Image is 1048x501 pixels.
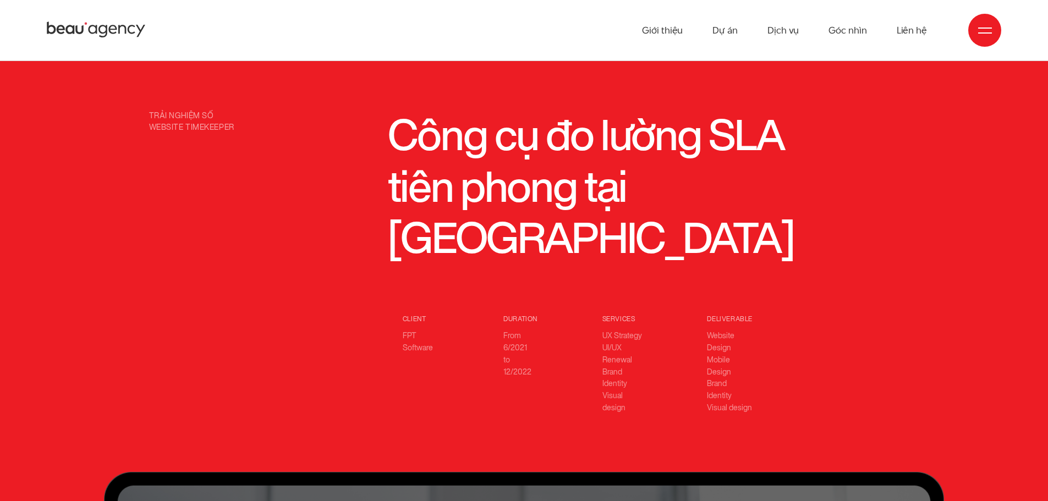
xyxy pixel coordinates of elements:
small: Services [602,314,643,324]
small: Client [403,314,439,324]
h1: Công cụ đo lường SLA tiên phong tại [GEOGRAPHIC_DATA] [388,110,802,265]
span: trải nghiệm số website timekeeper [149,110,280,133]
small: duration [503,314,537,324]
p: From 6/2021 to 12/2022 [503,314,537,378]
small: deliverable [707,314,753,324]
p: Website Design Mobile Design Brand Identity Visual design [707,314,753,415]
p: FPT Software [403,314,439,354]
p: UX Strategy UI/UX Renewal Brand Identity Visual design [602,314,643,415]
